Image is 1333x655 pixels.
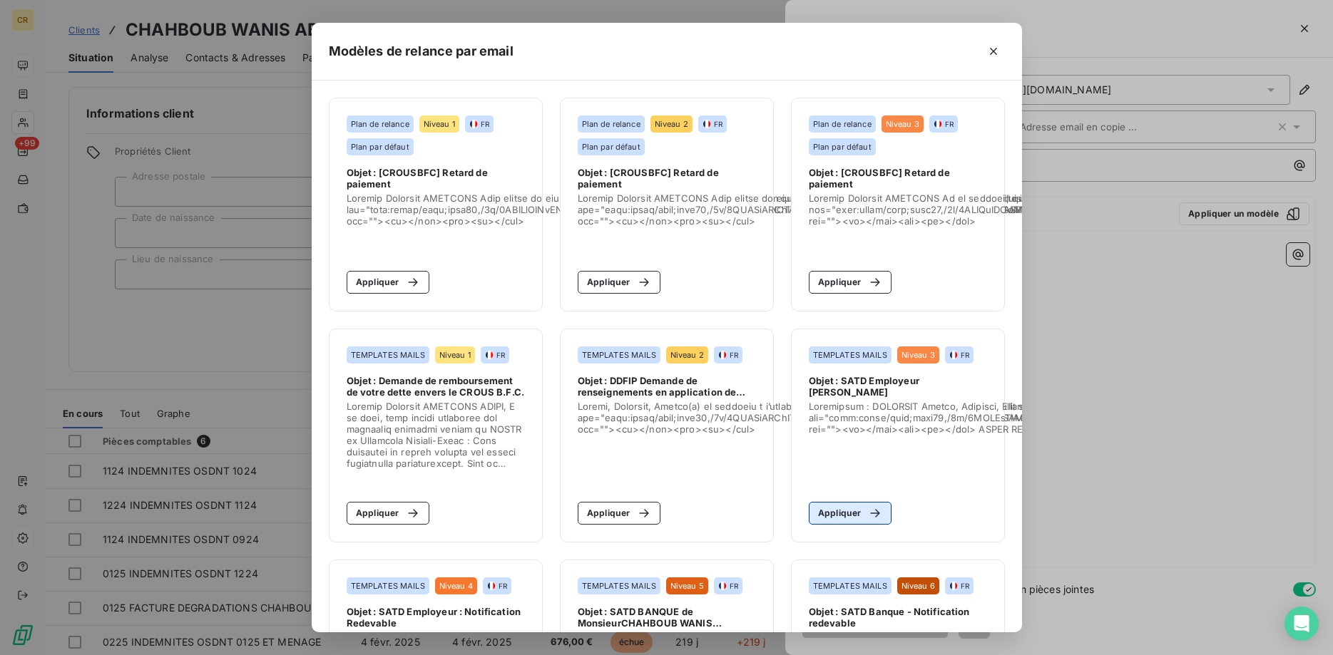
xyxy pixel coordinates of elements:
span: Objet : [CROUSBFC] Retard de paiement [809,167,987,190]
div: FR [718,581,738,591]
button: Appliquer [347,271,430,294]
span: Plan de relance [813,120,872,128]
span: Objet : SATD Banque - Notification redevable [809,606,987,629]
span: Plan par défaut [582,143,640,151]
h5: Modèles de relance par email [329,41,514,61]
span: Plan par défaut [351,143,409,151]
span: TEMPLATES MAILS [351,351,425,359]
span: Objet : DDFIP Demande de renseignements en application de l’article L.135 ZE du livre des procédu... [578,375,756,398]
span: TEMPLATES MAILS [351,582,425,590]
span: Loremip Dolorsit AMETCONS ADIPI, E se doei, temp incidi utlaboree dol magnaaliq enimadmi veniam q... [347,401,525,469]
button: Appliquer [578,502,661,525]
span: TEMPLATES MAILS [582,582,656,590]
div: Open Intercom Messenger [1285,607,1319,641]
div: FR [718,350,738,360]
span: Objet : SATD Employeur [PERSON_NAME] [809,375,987,398]
span: Niveau 4 [439,582,473,590]
span: Objet : SATD Employeur : Notification Redevable [347,606,525,629]
button: Appliquer [809,502,892,525]
span: TEMPLATES MAILS [813,351,887,359]
div: FR [487,581,507,591]
span: Niveau 2 [670,351,704,359]
div: FR [934,119,954,129]
span: Niveau 1 [424,120,455,128]
span: Objet : SATD BANQUE de MonsieurCHAHBOUB WANIS ABERRAOUF [578,606,756,629]
span: Niveau 1 [439,351,471,359]
span: Niveau 6 [902,582,935,590]
div: FR [703,119,722,129]
div: FR [949,581,969,591]
span: Plan de relance [351,120,409,128]
span: Objet : Demande de remboursement de votre dette envers le CROUS B.F.C. [347,375,525,398]
span: Niveau 3 [902,351,935,359]
span: TEMPLATES MAILS [582,351,656,359]
div: FR [949,350,969,360]
span: TEMPLATES MAILS [813,582,887,590]
div: FR [469,119,489,129]
span: Niveau 2 [655,120,688,128]
div: FR [485,350,505,360]
button: Appliquer [809,271,892,294]
span: Niveau 3 [886,120,919,128]
span: Plan par défaut [813,143,872,151]
span: Objet : [CROUSBFC] Retard de paiement [578,167,756,190]
span: Plan de relance [582,120,640,128]
button: Appliquer [578,271,661,294]
span: Niveau 5 [670,582,704,590]
span: Objet : [CROUSBFC] Retard de paiement [347,167,525,190]
button: Appliquer [347,502,430,525]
